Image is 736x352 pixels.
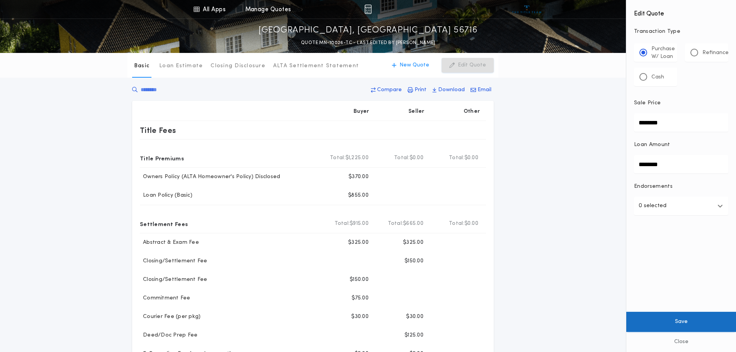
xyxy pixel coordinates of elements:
[512,5,541,13] img: vs-icon
[140,152,184,164] p: Title Premiums
[140,173,280,181] p: Owners Policy (ALTA Homeowner's Policy) Disclosed
[348,173,369,181] p: $370.00
[351,313,369,321] p: $30.00
[464,154,478,162] span: $0.00
[352,294,369,302] p: $75.00
[634,197,728,215] button: 0 selected
[140,294,190,302] p: Commitment Fee
[430,83,467,97] button: Download
[345,154,369,162] span: $1,225.00
[140,332,197,339] p: Deed/Doc Prep Fee
[634,99,661,107] p: Sale Price
[634,155,728,173] input: Loan Amount
[702,49,729,57] p: Refinance
[159,62,203,70] p: Loan Estimate
[634,28,728,36] p: Transaction Type
[464,108,480,116] p: Other
[651,45,675,61] p: Purchase W/ Loan
[651,73,664,81] p: Cash
[273,62,359,70] p: ALTA Settlement Statement
[140,124,176,136] p: Title Fees
[415,86,427,94] p: Print
[211,62,265,70] p: Closing Disclosure
[468,83,494,97] button: Email
[626,332,736,352] button: Close
[350,276,369,284] p: $150.00
[354,108,369,116] p: Buyer
[403,220,423,228] span: $665.00
[384,58,437,73] button: New Quote
[405,83,429,97] button: Print
[140,313,201,321] p: Courier Fee (per pkg)
[134,62,150,70] p: Basic
[639,201,666,211] p: 0 selected
[405,257,423,265] p: $150.00
[301,39,435,47] p: QUOTE MN-10026-TC - LAST EDITED BY [PERSON_NAME]
[634,141,670,149] p: Loan Amount
[626,312,736,332] button: Save
[449,154,464,162] b: Total:
[403,239,423,247] p: $325.00
[388,220,403,228] b: Total:
[442,58,494,73] button: Edit Quote
[140,192,192,199] p: Loan Policy (Basic)
[369,83,404,97] button: Compare
[258,24,478,37] p: [GEOGRAPHIC_DATA], [GEOGRAPHIC_DATA] 56716
[634,183,728,190] p: Endorsements
[438,86,465,94] p: Download
[335,220,350,228] b: Total:
[350,220,369,228] span: $915.00
[330,154,345,162] b: Total:
[406,313,423,321] p: $30.00
[458,61,486,69] p: Edit Quote
[140,218,188,230] p: Settlement Fees
[405,332,423,339] p: $125.00
[634,5,728,19] h4: Edit Quote
[140,276,207,284] p: Closing/Settlement Fee
[364,5,372,14] img: img
[408,108,425,116] p: Seller
[410,154,423,162] span: $0.00
[377,86,402,94] p: Compare
[348,239,369,247] p: $325.00
[449,220,464,228] b: Total:
[634,113,728,132] input: Sale Price
[140,239,199,247] p: Abstract & Exam Fee
[399,61,429,69] p: New Quote
[140,257,207,265] p: Closing/Settlement Fee
[394,154,410,162] b: Total:
[464,220,478,228] span: $0.00
[348,192,369,199] p: $855.00
[478,86,491,94] p: Email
